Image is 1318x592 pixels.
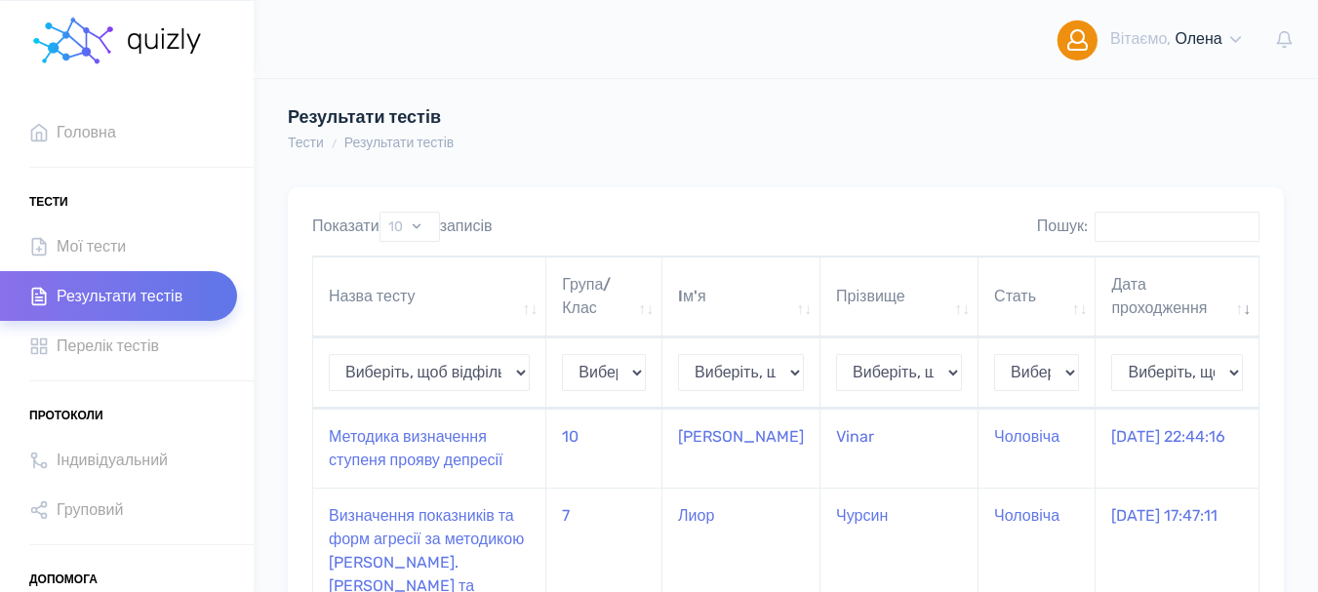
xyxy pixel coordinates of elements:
[29,187,68,217] span: Тести
[313,409,546,488] td: Методика визначення ступеня прояву депресії
[288,133,324,153] li: Тести
[288,133,454,153] nav: breadcrumb
[546,257,662,337] th: Група/Клас: активувати для сортування стовпців за зростанням
[1096,409,1258,488] td: [DATE] 22:44:16
[820,257,979,337] th: Прізвище: активувати для сортування стовпців за зростанням
[1175,29,1221,48] span: Олена
[662,257,820,337] th: Iм'я: активувати для сортування стовпців за зростанням
[126,28,205,54] img: homepage
[1095,212,1259,242] input: Пошук:
[288,107,857,129] h4: Результати тестів
[57,447,168,473] span: Індивідуальний
[662,409,820,488] td: [PERSON_NAME]
[57,333,159,359] span: Перелік тестів
[29,401,103,430] span: Протоколи
[29,12,117,70] img: homepage
[57,283,182,309] span: Результати тестів
[1037,212,1259,242] label: Пошук:
[312,212,493,242] label: Показати записів
[29,1,205,79] a: homepage homepage
[1096,257,1258,337] th: Дата проходження: активувати для сортування стовпців за зростанням
[979,409,1096,488] td: Чоловіча
[979,257,1096,337] th: Стать: активувати для сортування стовпців за зростанням
[379,212,440,242] select: Показатизаписів
[820,409,979,488] td: Vinar
[313,257,546,337] th: Назва тесту: активувати для сортування стовпців за зростанням
[57,496,123,523] span: Груповий
[57,233,126,259] span: Мої тести
[57,119,116,145] span: Головна
[324,133,455,153] li: Результати тестів
[546,409,662,488] td: 10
